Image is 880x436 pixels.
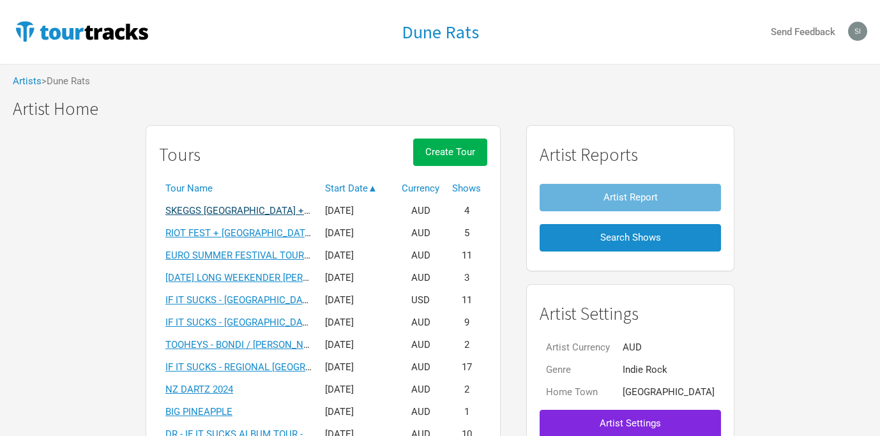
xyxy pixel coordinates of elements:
[446,356,487,379] td: 17
[165,272,356,283] a: [DATE] LONG WEEKENDER [PERSON_NAME]
[319,244,395,267] td: [DATE]
[446,289,487,312] td: 11
[395,312,446,334] td: AUD
[395,356,446,379] td: AUD
[540,184,721,211] button: Artist Report
[319,222,395,244] td: [DATE]
[165,205,421,216] a: SKEGGS [GEOGRAPHIC_DATA] + [GEOGRAPHIC_DATA] 2025
[395,334,446,356] td: AUD
[402,20,479,43] h1: Dune Rats
[540,359,616,381] td: Genre
[603,192,658,203] span: Artist Report
[600,232,661,243] span: Search Shows
[165,250,327,261] a: EURO SUMMER FESTIVAL TOUR 2025
[319,356,395,379] td: [DATE]
[540,304,721,324] h1: Artist Settings
[319,334,395,356] td: [DATE]
[165,317,437,328] a: IF IT SUCKS - [GEOGRAPHIC_DATA] /[GEOGRAPHIC_DATA] 2025
[446,312,487,334] td: 9
[42,77,90,86] span: > Dune Rats
[13,75,42,87] a: Artists
[319,312,395,334] td: [DATE]
[540,224,721,252] button: Search Shows
[159,145,201,165] h1: Tours
[395,379,446,401] td: AUD
[13,99,880,119] h1: Artist Home
[395,222,446,244] td: AUD
[446,244,487,267] td: 11
[395,401,446,423] td: AUD
[616,359,721,381] td: Indie Rock
[13,19,151,44] img: TourTracks
[395,200,446,222] td: AUD
[368,183,377,194] span: ▲
[165,294,378,306] a: IF IT SUCKS - [GEOGRAPHIC_DATA]/ CANDA 2025
[540,218,721,258] a: Search Shows
[540,177,721,218] a: Artist Report
[540,381,616,403] td: Home Town
[446,177,487,200] th: Shows
[319,177,395,200] th: Start Date
[540,145,721,165] h1: Artist Reports
[395,177,446,200] th: Currency
[446,334,487,356] td: 2
[319,200,395,222] td: [DATE]
[395,289,446,312] td: USD
[395,244,446,267] td: AUD
[165,339,326,350] a: TOOHEYS - BONDI / [PERSON_NAME]
[402,22,479,42] a: Dune Rats
[446,200,487,222] td: 4
[413,139,487,166] button: Create Tour
[616,336,721,359] td: AUD
[395,267,446,289] td: AUD
[165,406,232,417] a: BIG PINEAPPLE
[446,379,487,401] td: 2
[446,222,487,244] td: 5
[600,417,661,429] span: Artist Settings
[319,401,395,423] td: [DATE]
[319,379,395,401] td: [DATE]
[540,336,616,359] td: Artist Currency
[165,361,364,373] a: IF IT SUCKS - REGIONAL [GEOGRAPHIC_DATA]
[771,26,835,38] strong: Send Feedback
[165,227,314,239] a: RIOT FEST + [GEOGRAPHIC_DATA]
[165,384,233,395] a: NZ DARTZ 2024
[848,22,867,41] img: simoncloonan
[616,381,721,403] td: [GEOGRAPHIC_DATA]
[319,267,395,289] td: [DATE]
[319,289,395,312] td: [DATE]
[425,146,475,158] span: Create Tour
[159,177,319,200] th: Tour Name
[413,139,487,177] a: Create Tour
[446,401,487,423] td: 1
[446,267,487,289] td: 3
